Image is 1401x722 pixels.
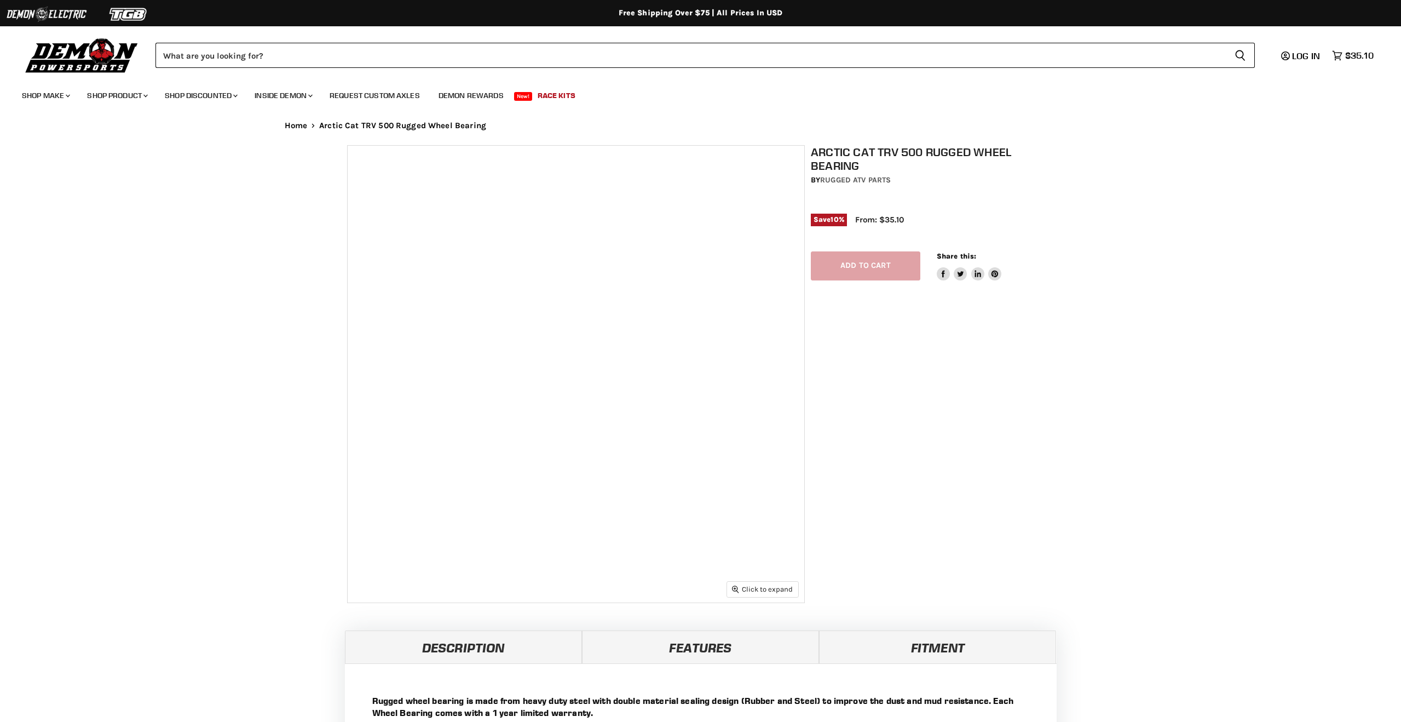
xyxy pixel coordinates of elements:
[263,121,1139,130] nav: Breadcrumbs
[88,4,170,25] img: TGB Logo 2
[79,84,154,107] a: Shop Product
[529,84,584,107] a: Race Kits
[14,84,77,107] a: Shop Make
[430,84,512,107] a: Demon Rewards
[155,43,1255,68] form: Product
[1276,51,1327,61] a: Log in
[321,84,428,107] a: Request Custom Axles
[514,92,533,101] span: New!
[811,214,847,226] span: Save %
[1345,50,1374,61] span: $35.10
[582,631,819,663] a: Features
[819,631,1056,663] a: Fitment
[263,8,1139,18] div: Free Shipping Over $75 | All Prices In USD
[1292,50,1320,61] span: Log in
[372,695,1029,719] p: Rugged wheel bearing is made from heavy duty steel with double material sealing design (Rubber an...
[937,252,976,260] span: Share this:
[319,121,486,130] span: Arctic Cat TRV 500 Rugged Wheel Bearing
[1226,43,1255,68] button: Search
[732,585,793,593] span: Click to expand
[285,121,308,130] a: Home
[14,80,1371,107] ul: Main menu
[1327,48,1379,64] a: $35.10
[820,175,891,185] a: Rugged ATV Parts
[157,84,244,107] a: Shop Discounted
[855,215,904,225] span: From: $35.10
[811,174,1060,186] div: by
[345,631,582,663] a: Description
[155,43,1226,68] input: Search
[831,215,838,224] span: 10
[5,4,88,25] img: Demon Electric Logo 2
[246,84,319,107] a: Inside Demon
[811,145,1060,173] h1: Arctic Cat TRV 500 Rugged Wheel Bearing
[937,251,1002,280] aside: Share this:
[727,582,798,597] button: Click to expand
[22,36,142,75] img: Demon Powersports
